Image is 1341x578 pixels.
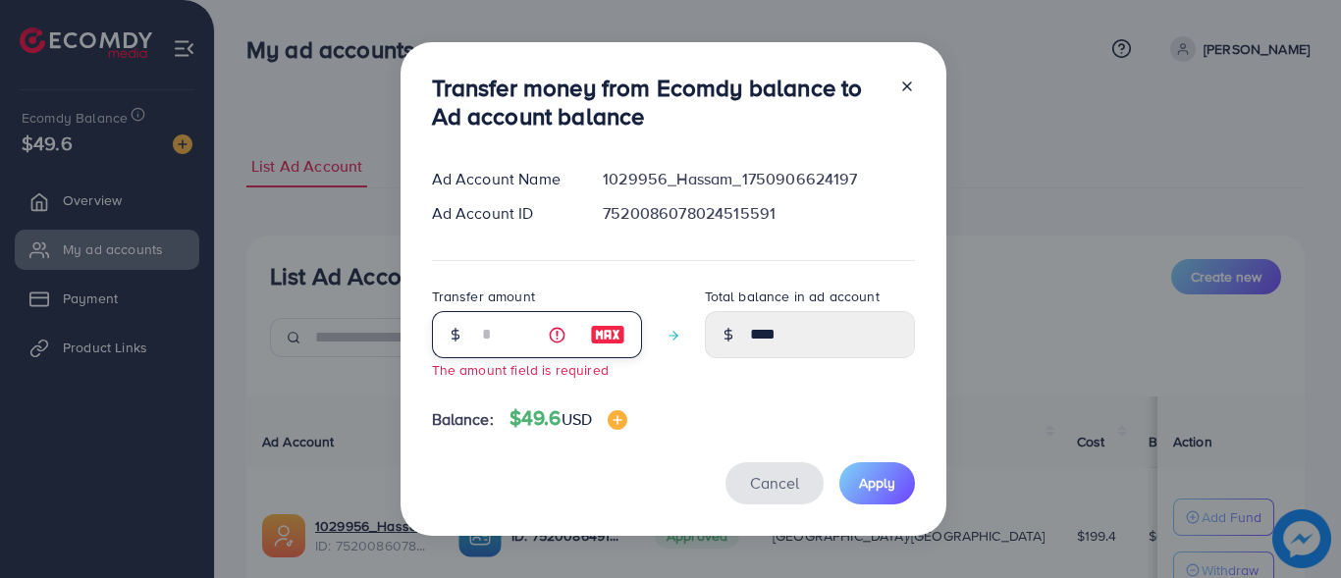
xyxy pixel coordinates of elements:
[839,462,915,504] button: Apply
[432,287,535,306] label: Transfer amount
[587,202,930,225] div: 7520086078024515591
[416,202,588,225] div: Ad Account ID
[432,74,884,131] h3: Transfer money from Ecomdy balance to Ad account balance
[432,408,494,431] span: Balance:
[725,462,824,504] button: Cancel
[590,323,625,346] img: image
[510,406,627,431] h4: $49.6
[750,472,799,494] span: Cancel
[416,168,588,190] div: Ad Account Name
[705,287,880,306] label: Total balance in ad account
[608,410,627,430] img: image
[432,360,609,379] small: The amount field is required
[562,408,592,430] span: USD
[587,168,930,190] div: 1029956_Hassam_1750906624197
[859,473,895,493] span: Apply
